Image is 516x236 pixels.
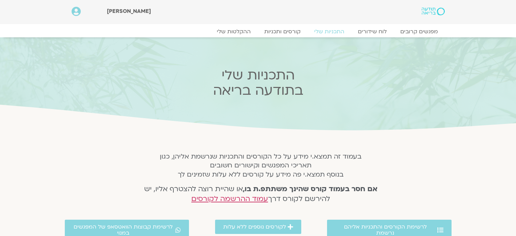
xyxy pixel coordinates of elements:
[191,194,268,204] a: עמוד ההרשמה לקורסים
[307,28,351,35] a: התכניות שלי
[72,28,445,35] nav: Menu
[73,224,174,236] span: לרשימת קבוצות הוואטסאפ של המפגשים במנוי
[223,224,286,230] span: לקורסים נוספים ללא עלות
[257,28,307,35] a: קורסים ותכניות
[135,152,386,179] h5: בעמוד זה תמצא.י מידע על כל הקורסים והתכניות שנרשמת אליהן, כגון תאריכי המפגשים וקישורים חשובים בנו...
[135,184,386,204] h4: או שהיית רוצה להצטרף אליו, יש להירשם לקורס דרך
[351,28,394,35] a: לוח שידורים
[215,220,301,234] a: לקורסים נוספים ללא עלות
[125,68,391,98] h2: התכניות שלי בתודעה בריאה
[107,7,151,15] span: [PERSON_NAME]
[335,224,436,236] span: לרשימת הקורסים והתכניות אליהם נרשמת
[210,28,257,35] a: ההקלטות שלי
[394,28,445,35] a: מפגשים קרובים
[243,184,378,194] strong: אם חסר בעמוד קורס שהינך משתתפ.ת בו,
